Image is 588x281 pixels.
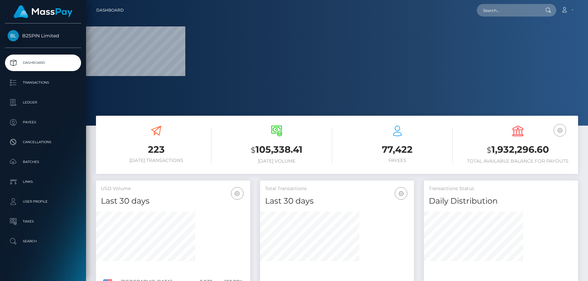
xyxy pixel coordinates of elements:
[5,33,81,39] span: B2SPIN Limited
[477,4,539,17] input: Search...
[14,5,72,18] img: MassPay Logo
[8,137,78,147] p: Cancellations
[101,185,245,192] h5: USD Volume
[101,143,211,156] h3: 223
[251,145,255,155] small: $
[463,143,573,157] h3: 1,932,296.60
[8,30,19,41] img: B2SPIN Limited
[8,157,78,167] p: Batches
[5,174,81,190] a: Links
[8,98,78,107] p: Ledger
[429,185,573,192] h5: Transactions Status
[5,134,81,150] a: Cancellations
[8,177,78,187] p: Links
[96,3,124,17] a: Dashboard
[342,158,453,163] h6: Payees
[8,197,78,207] p: User Profile
[5,94,81,111] a: Ledger
[101,195,245,207] h4: Last 30 days
[5,114,81,131] a: Payees
[5,55,81,71] a: Dashboard
[5,233,81,250] a: Search
[342,143,453,156] h3: 77,422
[265,185,409,192] h5: Total Transactions
[8,236,78,246] p: Search
[463,158,573,164] h6: Total Available Balance for Payouts
[5,193,81,210] a: User Profile
[221,143,332,157] h3: 105,338.41
[5,213,81,230] a: Taxes
[8,117,78,127] p: Payees
[101,158,211,163] h6: [DATE] Transactions
[487,145,491,155] small: $
[8,58,78,68] p: Dashboard
[8,78,78,88] p: Transactions
[5,74,81,91] a: Transactions
[265,195,409,207] h4: Last 30 days
[221,158,332,164] h6: [DATE] Volume
[429,195,573,207] h4: Daily Distribution
[8,217,78,226] p: Taxes
[5,154,81,170] a: Batches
